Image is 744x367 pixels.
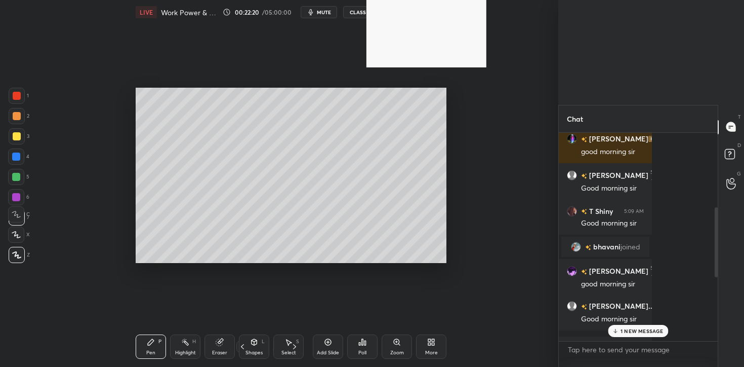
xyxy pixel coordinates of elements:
div: LIVE [136,6,157,18]
img: iconic-dark.1390631f.png [648,136,669,142]
img: no-rating-badge.077c3623.svg [581,136,587,142]
p: D [737,141,741,149]
h6: [PERSON_NAME] [587,170,648,180]
div: 3 [9,128,29,144]
div: C [8,206,30,223]
div: Add Slide [317,350,339,355]
div: X [8,227,30,243]
div: Shapes [245,350,263,355]
div: Poll [358,350,366,355]
span: joined [620,243,640,251]
img: no-rating-badge.077c3623.svg [581,304,587,309]
div: Select [281,350,296,355]
span: mute [317,9,331,16]
div: 5:09 AM [650,265,660,277]
img: ec46262df9b94ce597d8640eee9ce4ae.png [567,266,577,276]
img: default.png [567,301,577,311]
div: Z [9,247,30,263]
h6: T Shiny [587,206,613,216]
div: Eraser [212,350,227,355]
div: H [192,339,196,344]
img: 3 [567,134,577,144]
div: Zoom [390,350,404,355]
div: 5:09 AM [624,208,644,214]
div: 4 [8,149,29,165]
div: 1 [9,88,29,104]
div: L [262,339,265,344]
div: Good morning sir [581,183,644,194]
h6: [PERSON_NAME] [587,133,648,144]
img: f0af9863d6304d3aac6fadc62fa9cdf6.jpg [570,242,581,252]
p: Chat [559,105,591,132]
img: default.png [567,170,577,180]
img: 30dfe1cb5b554c25827f537415bf21f5.jpg [567,206,577,216]
div: 5:09 AM [650,169,660,181]
div: Highlight [175,350,196,355]
div: Good morning sir [581,218,644,229]
div: 6 [8,189,29,205]
div: Pen [146,350,155,355]
div: S [296,339,299,344]
div: More [425,350,438,355]
img: no-rating-badge.077c3623.svg [581,209,587,214]
div: 5 [8,169,29,185]
img: no-rating-badge.077c3623.svg [581,173,587,178]
button: CLASS SETTINGS [343,6,399,18]
div: Good morning sir [581,314,644,324]
h6: [PERSON_NAME] [587,266,648,276]
p: G [737,170,741,177]
p: T [738,113,741,121]
div: good morning sir [581,147,644,157]
button: mute [301,6,337,18]
div: P [158,339,161,344]
div: 2 [9,108,29,124]
img: no-rating-badge.077c3623.svg [585,244,591,250]
p: 1 NEW MESSAGE [621,328,664,334]
span: bhavani [593,243,620,251]
h6: [PERSON_NAME]... [587,301,654,311]
img: no-rating-badge.077c3623.svg [581,269,587,274]
div: good morning sir [581,279,644,289]
h4: Work Power & Energy 4 [161,8,219,17]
